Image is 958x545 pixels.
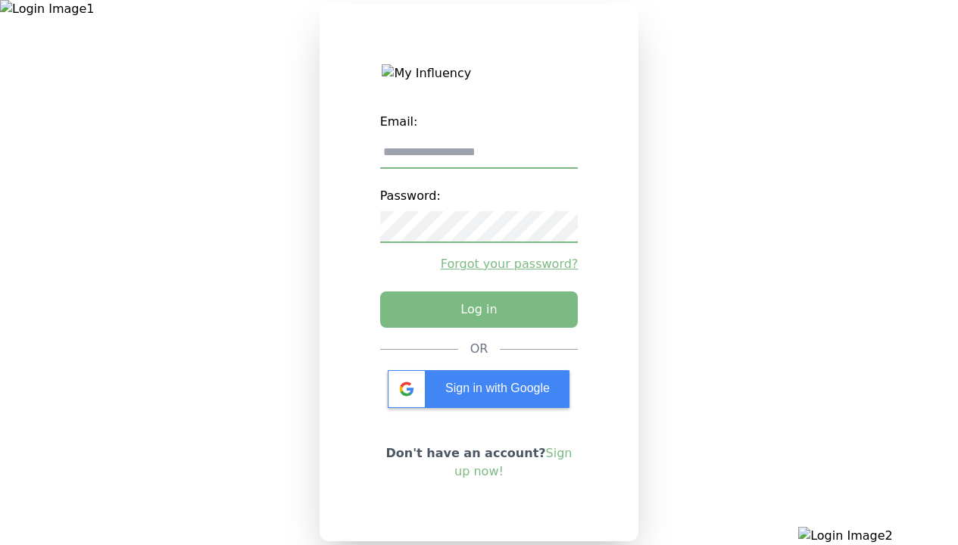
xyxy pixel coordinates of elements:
[445,381,550,394] span: Sign in with Google
[798,527,958,545] img: Login Image2
[380,181,579,211] label: Password:
[380,255,579,273] a: Forgot your password?
[380,291,579,328] button: Log in
[470,340,488,358] div: OR
[380,444,579,481] p: Don't have an account?
[380,107,579,137] label: Email:
[388,370,569,408] div: Sign in with Google
[382,64,576,83] img: My Influency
